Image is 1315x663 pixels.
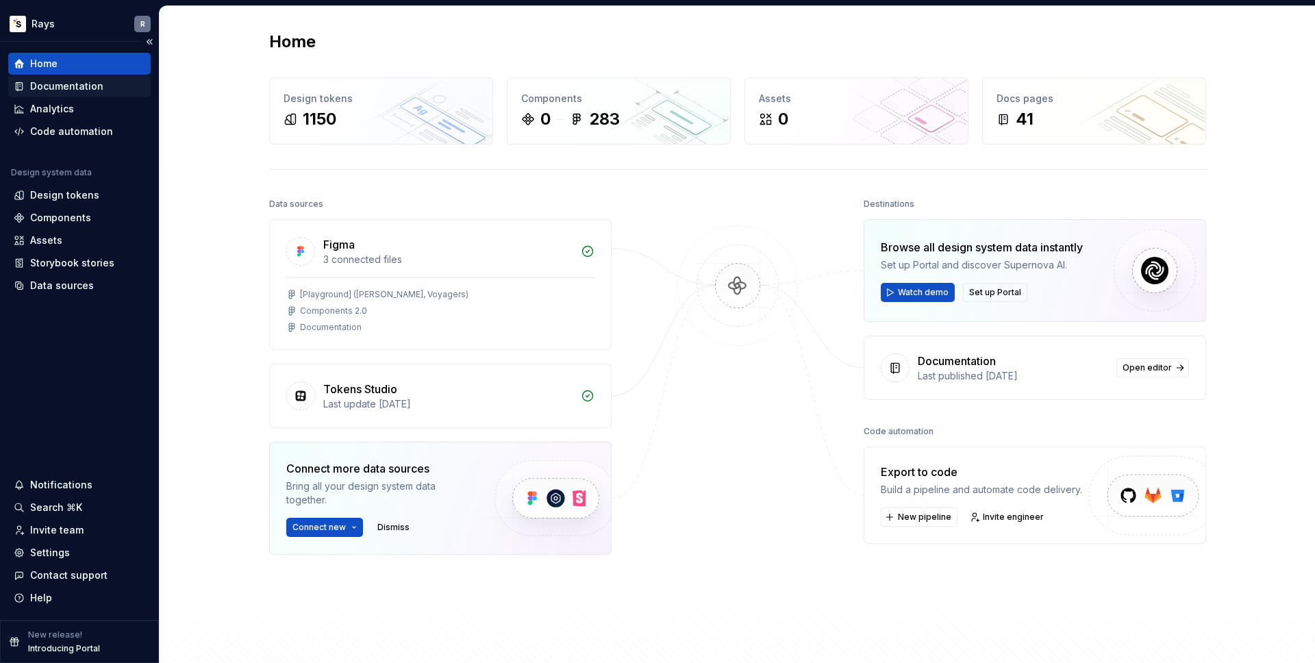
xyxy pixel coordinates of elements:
[969,287,1021,298] span: Set up Portal
[30,501,82,514] div: Search ⌘K
[8,542,151,564] a: Settings
[8,121,151,142] a: Code automation
[864,422,934,441] div: Code automation
[269,195,323,214] div: Data sources
[8,252,151,274] a: Storybook stories
[30,256,114,270] div: Storybook stories
[377,522,410,533] span: Dismiss
[30,523,84,537] div: Invite team
[540,108,551,130] div: 0
[30,188,99,202] div: Design tokens
[8,474,151,496] button: Notifications
[898,512,951,523] span: New pipeline
[371,518,416,537] button: Dismiss
[507,77,731,145] a: Components0283
[1123,362,1172,373] span: Open editor
[32,17,55,31] div: Rays
[881,239,1083,255] div: Browse all design system data instantly
[997,92,1192,105] div: Docs pages
[881,464,1082,480] div: Export to code
[303,108,336,130] div: 1150
[8,587,151,609] button: Help
[140,18,145,29] div: R
[30,57,58,71] div: Home
[982,77,1206,145] a: Docs pages41
[1116,358,1189,377] a: Open editor
[30,546,70,560] div: Settings
[744,77,968,145] a: Assets0
[8,275,151,297] a: Data sources
[30,568,108,582] div: Contact support
[28,643,100,654] p: Introducing Portal
[269,31,316,53] h2: Home
[30,102,74,116] div: Analytics
[8,229,151,251] a: Assets
[286,460,471,477] div: Connect more data sources
[881,508,957,527] button: New pipeline
[8,207,151,229] a: Components
[30,79,103,93] div: Documentation
[292,522,346,533] span: Connect new
[966,508,1050,527] a: Invite engineer
[28,629,82,640] p: New release!
[300,305,367,316] div: Components 2.0
[30,211,91,225] div: Components
[30,234,62,247] div: Assets
[300,289,468,300] div: [Playground] ([PERSON_NAME], Voyagers)
[918,369,1108,383] div: Last published [DATE]
[8,497,151,518] button: Search ⌘K
[11,167,92,178] div: Design system data
[30,478,92,492] div: Notifications
[778,108,788,130] div: 0
[323,397,573,411] div: Last update [DATE]
[8,519,151,541] a: Invite team
[269,364,612,428] a: Tokens StudioLast update [DATE]
[8,53,151,75] a: Home
[918,353,996,369] div: Documentation
[323,236,355,253] div: Figma
[140,32,159,51] button: Collapse sidebar
[286,479,471,507] div: Bring all your design system data together.
[323,381,397,397] div: Tokens Studio
[284,92,479,105] div: Design tokens
[8,75,151,97] a: Documentation
[521,92,716,105] div: Components
[269,219,612,350] a: Figma3 connected files[Playground] ([PERSON_NAME], Voyagers)Components 2.0Documentation
[269,77,493,145] a: Design tokens1150
[286,518,363,537] button: Connect new
[30,591,52,605] div: Help
[898,287,949,298] span: Watch demo
[589,108,620,130] div: 283
[881,258,1083,272] div: Set up Portal and discover Supernova AI.
[30,125,113,138] div: Code automation
[864,195,914,214] div: Destinations
[881,483,1082,497] div: Build a pipeline and automate code delivery.
[30,279,94,292] div: Data sources
[323,253,573,266] div: 3 connected files
[8,98,151,120] a: Analytics
[3,9,156,38] button: RaysR
[10,16,26,32] img: 6d3517f2-c9be-42ef-a17d-43333b4a1852.png
[983,512,1044,523] span: Invite engineer
[1016,108,1034,130] div: 41
[963,283,1027,302] button: Set up Portal
[8,184,151,206] a: Design tokens
[881,283,955,302] button: Watch demo
[300,322,362,333] div: Documentation
[8,564,151,586] button: Contact support
[759,92,954,105] div: Assets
